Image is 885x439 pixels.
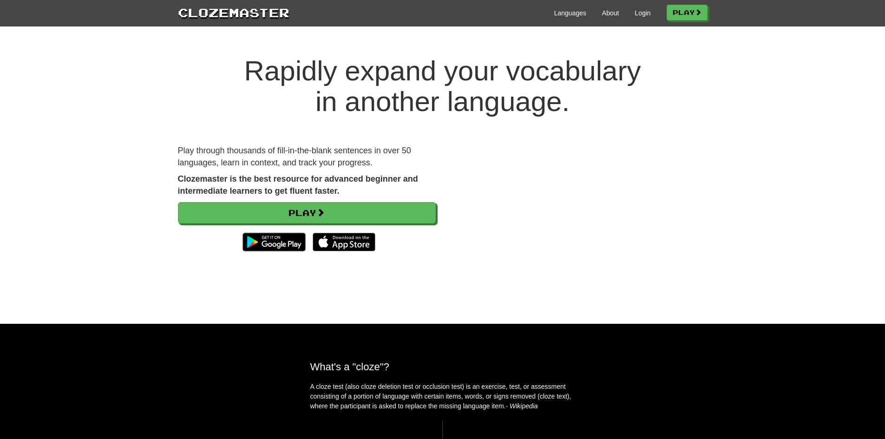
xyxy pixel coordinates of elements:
[178,174,418,196] strong: Clozemaster is the best resource for advanced beginner and intermediate learners to get fluent fa...
[310,382,575,411] p: A cloze test (also cloze deletion test or occlusion test) is an exercise, test, or assessment con...
[313,233,375,251] img: Download_on_the_App_Store_Badge_US-UK_135x40-25178aeef6eb6b83b96f5f2d004eda3bffbb37122de64afbaef7...
[178,202,436,223] a: Play
[178,145,436,169] p: Play through thousands of fill-in-the-blank sentences in over 50 languages, learn in context, and...
[667,5,708,20] a: Play
[554,8,586,18] a: Languages
[310,361,575,373] h2: What's a "cloze"?
[635,8,650,18] a: Login
[238,228,310,256] img: Get it on Google Play
[178,4,289,21] a: Clozemaster
[602,8,619,18] a: About
[506,402,538,410] em: - Wikipedia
